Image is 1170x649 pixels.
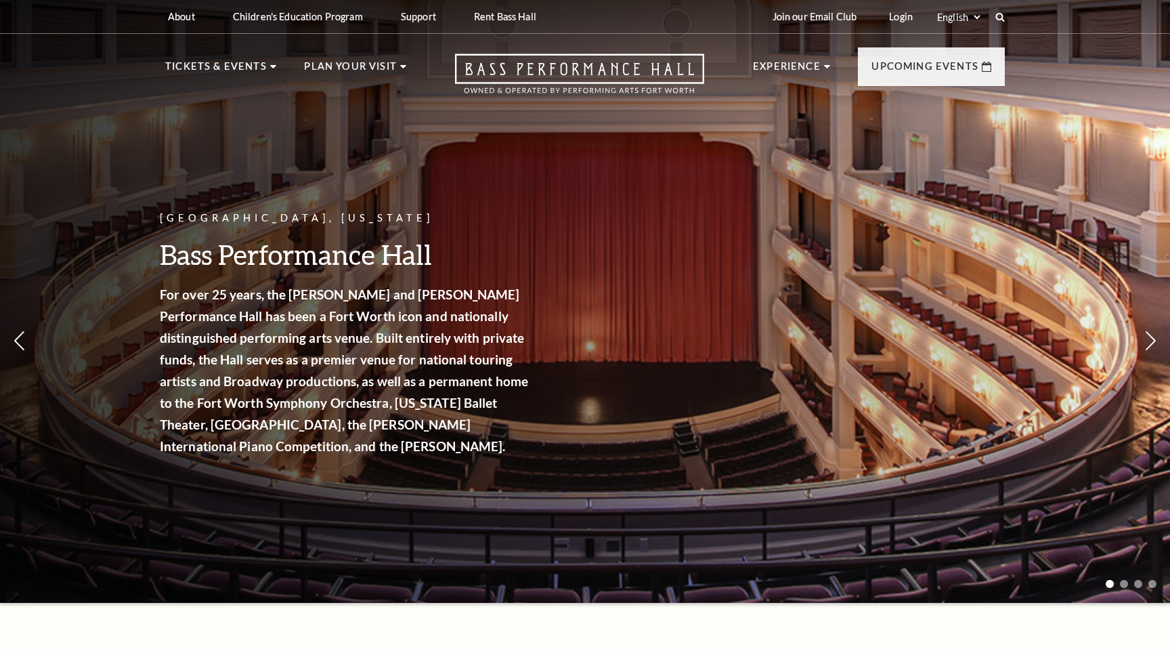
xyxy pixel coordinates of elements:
[753,58,821,83] p: Experience
[160,210,532,227] p: [GEOGRAPHIC_DATA], [US_STATE]
[233,11,363,22] p: Children's Education Program
[934,11,982,24] select: Select:
[401,11,436,22] p: Support
[165,58,267,83] p: Tickets & Events
[871,58,978,83] p: Upcoming Events
[160,237,532,272] h3: Bass Performance Hall
[160,287,528,454] strong: For over 25 years, the [PERSON_NAME] and [PERSON_NAME] Performance Hall has been a Fort Worth ico...
[168,11,195,22] p: About
[304,58,397,83] p: Plan Your Visit
[474,11,536,22] p: Rent Bass Hall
